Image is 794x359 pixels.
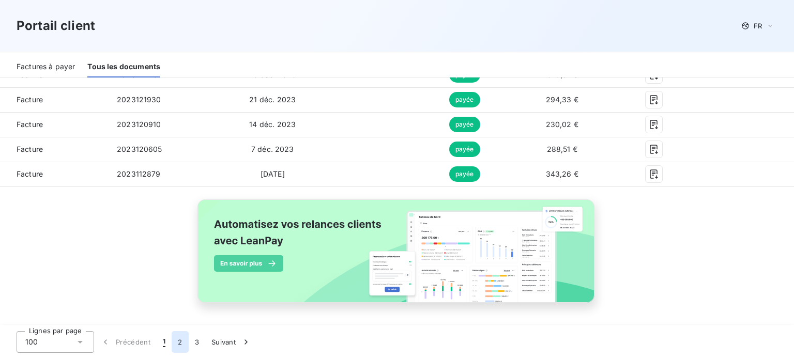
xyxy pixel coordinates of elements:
div: Tous les documents [87,56,160,77]
button: 1 [157,331,172,353]
span: 2023120910 [117,120,161,129]
span: 230,02 € [546,120,578,129]
span: Facture [8,144,100,154]
span: Facture [8,169,100,179]
span: 1 [163,337,165,347]
button: Suivant [205,331,257,353]
span: [DATE] [261,169,285,178]
span: Facture [8,95,100,105]
button: Précédent [94,331,157,353]
span: 2023112879 [117,169,161,178]
h3: Portail client [17,17,95,35]
div: Factures à payer [17,56,75,77]
span: Facture [8,119,100,130]
span: 100 [25,337,38,347]
img: banner [188,193,606,320]
span: FR [754,22,762,30]
span: payée [449,92,480,107]
span: payée [449,117,480,132]
span: 294,33 € [546,95,578,104]
span: 7 déc. 2023 [251,145,294,153]
span: 14 déc. 2023 [249,120,296,129]
span: 21 déc. 2023 [249,95,296,104]
button: 2 [172,331,188,353]
span: 288,51 € [547,145,577,153]
span: payée [449,142,480,157]
span: 2023121930 [117,95,161,104]
span: payée [449,166,480,182]
button: 3 [189,331,205,353]
span: 2023120605 [117,145,162,153]
span: 343,26 € [546,169,578,178]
